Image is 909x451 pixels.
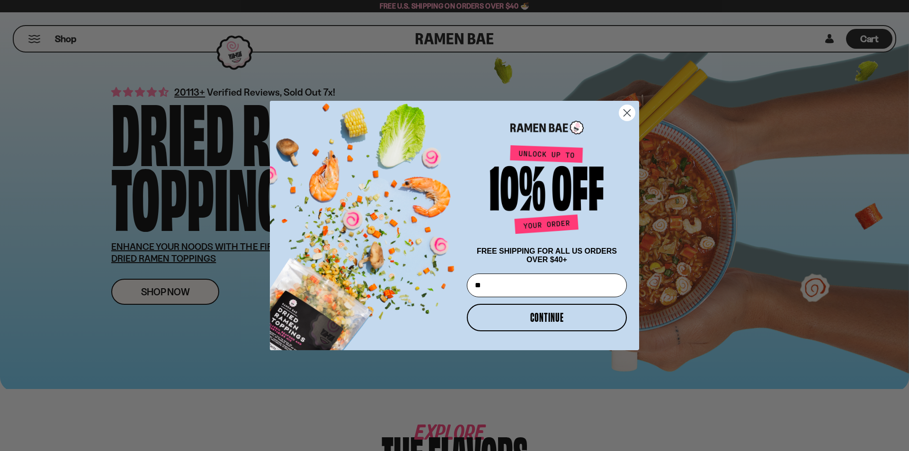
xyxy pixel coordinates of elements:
span: FREE SHIPPING FOR ALL US ORDERS OVER $40+ [477,247,617,264]
img: Unlock up to 10% off [488,145,606,238]
button: Close dialog [619,105,635,121]
img: ce7035ce-2e49-461c-ae4b-8ade7372f32c.png [270,93,463,350]
button: CONTINUE [467,304,627,331]
img: Ramen Bae Logo [510,120,584,135]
